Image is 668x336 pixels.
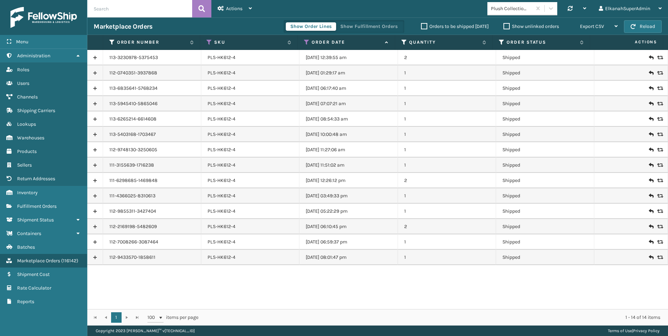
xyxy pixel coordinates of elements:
[398,219,496,234] td: 2
[299,204,398,219] td: [DATE] 05:22:29 pm
[208,147,235,153] a: PLS-HK612-4
[109,70,157,76] a: 112-0740351-3937868
[649,131,653,138] i: Create Return Label
[496,65,594,81] td: Shipped
[208,208,235,214] a: PLS-HK612-4
[109,146,157,153] a: 112-9748130-3250605
[17,299,34,305] span: Reports
[398,96,496,111] td: 1
[17,135,44,141] span: Warehouses
[299,158,398,173] td: [DATE] 11:51:02 am
[208,239,235,245] a: PLS-HK612-4
[657,71,661,75] i: Replace
[299,65,398,81] td: [DATE] 01:29:17 am
[657,209,661,214] i: Replace
[624,20,662,33] button: Reload
[398,250,496,265] td: 1
[592,36,661,48] span: Actions
[10,7,77,28] img: logo
[657,163,661,168] i: Replace
[409,39,479,45] label: Quantity
[299,188,398,204] td: [DATE] 03:49:33 pm
[17,231,41,236] span: Containers
[491,5,532,12] div: Plush Collections
[109,54,158,61] a: 113-3230978-5375453
[16,39,28,45] span: Menu
[17,121,36,127] span: Lookups
[111,312,122,323] a: 1
[17,94,38,100] span: Channels
[336,22,402,31] button: Show Fulfillment Orders
[147,312,198,323] span: items per page
[496,173,594,188] td: Shipped
[657,147,661,152] i: Replace
[649,239,653,246] i: Create Return Label
[17,271,50,277] span: Shipment Cost
[496,111,594,127] td: Shipped
[398,142,496,158] td: 1
[17,176,55,182] span: Return Addresses
[17,285,51,291] span: Rate Calculator
[657,55,661,60] i: Replace
[496,234,594,250] td: Shipped
[657,255,661,260] i: Replace
[17,217,54,223] span: Shipment Status
[17,108,55,114] span: Shipping Carriers
[208,162,235,168] a: PLS-HK612-4
[109,162,154,169] a: 111-3155639-1716238
[649,223,653,230] i: Create Return Label
[496,96,594,111] td: Shipped
[109,192,155,199] a: 111-4366025-8310613
[608,328,632,333] a: Terms of Use
[496,219,594,234] td: Shipped
[657,132,661,137] i: Replace
[657,117,661,122] i: Replace
[208,85,235,91] a: PLS-HK612-4
[608,326,660,336] div: |
[649,54,653,61] i: Create Return Label
[117,39,187,45] label: Order Number
[17,80,29,86] span: Users
[299,173,398,188] td: [DATE] 12:26:12 pm
[299,250,398,265] td: [DATE] 08:01:47 pm
[299,234,398,250] td: [DATE] 06:59:37 pm
[109,131,156,138] a: 113-5403168-1703467
[109,254,155,261] a: 112-9433570-1858611
[649,208,653,215] i: Create Return Label
[398,204,496,219] td: 1
[496,250,594,265] td: Shipped
[398,158,496,173] td: 1
[17,258,60,264] span: Marketplace Orders
[299,81,398,96] td: [DATE] 06:17:40 am
[17,67,29,73] span: Roles
[649,116,653,123] i: Create Return Label
[109,85,158,92] a: 113-6835641-5768234
[208,70,235,76] a: PLS-HK612-4
[398,65,496,81] td: 1
[657,224,661,229] i: Replace
[94,22,152,31] h3: Marketplace Orders
[649,100,653,107] i: Create Return Label
[109,208,156,215] a: 112-9855311-3427404
[649,146,653,153] i: Create Return Label
[61,258,78,264] span: ( 116142 )
[496,188,594,204] td: Shipped
[299,111,398,127] td: [DATE] 08:54:33 am
[649,192,653,199] i: Create Return Label
[398,127,496,142] td: 1
[496,50,594,65] td: Shipped
[649,162,653,169] i: Create Return Label
[208,224,235,229] a: PLS-HK612-4
[299,96,398,111] td: [DATE] 07:07:21 am
[312,39,382,45] label: Order Date
[496,142,594,158] td: Shipped
[208,177,235,183] a: PLS-HK612-4
[649,70,653,76] i: Create Return Label
[398,234,496,250] td: 1
[657,240,661,244] i: Replace
[580,23,604,29] span: Export CSV
[109,116,157,123] a: 113-6265214-6614608
[214,39,284,45] label: SKU
[657,101,661,106] i: Replace
[496,158,594,173] td: Shipped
